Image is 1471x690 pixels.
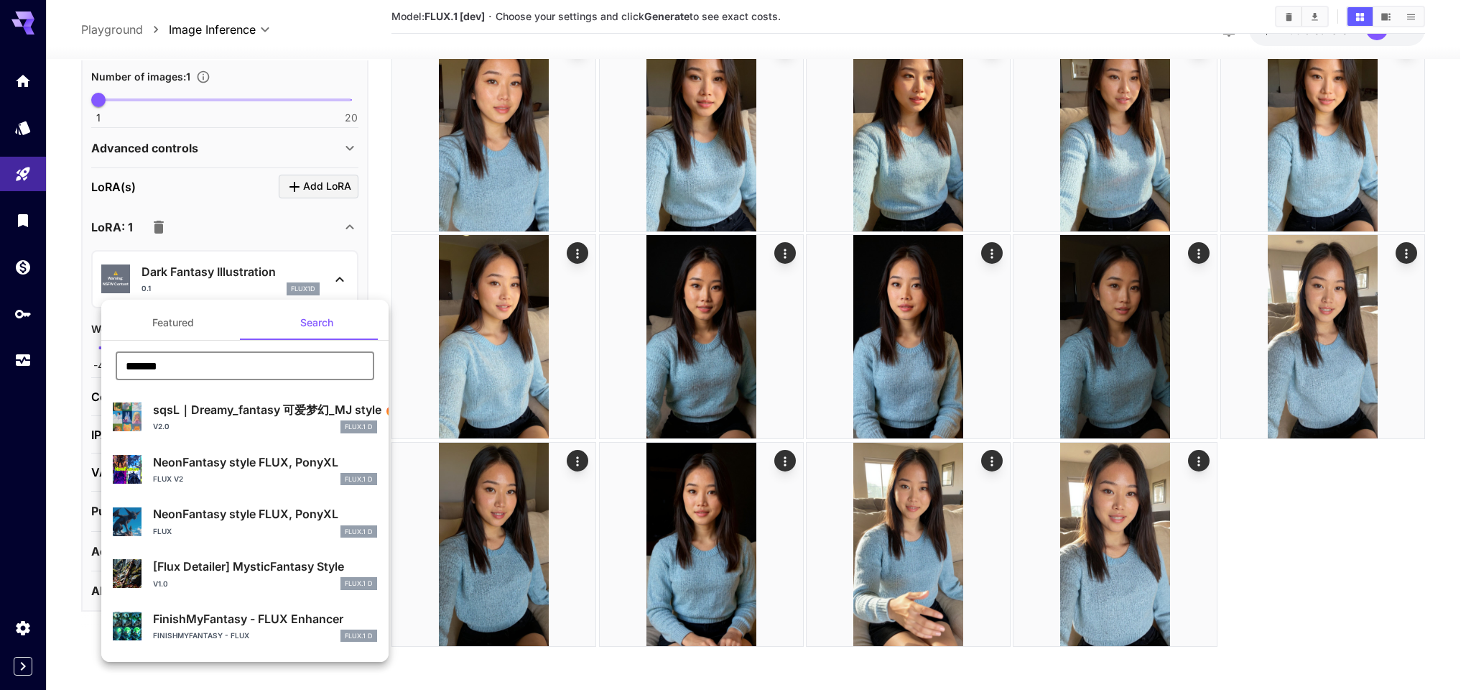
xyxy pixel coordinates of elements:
[153,610,377,627] p: FinishMyFantasy - FLUX Enhancer
[153,526,172,537] p: FLUX
[113,500,377,543] div: NeonFantasy style FLUX, PonyXLFLUXFLUX.1 D
[113,395,377,439] div: sqsL｜Dreamy_fantasy 可爱梦幻_MJ style 🔥v2.0FLUX.1 D
[153,421,170,432] p: v2.0
[245,305,389,340] button: Search
[345,422,373,432] p: FLUX.1 D
[153,630,249,641] p: FinishMyFantasy - FLUX
[113,552,377,596] div: [Flux Detailer] MysticFantasy Stylev1.0FLUX.1 D
[153,454,377,471] p: NeonFantasy style FLUX, PonyXL
[345,631,373,641] p: FLUX.1 D
[113,448,377,492] div: NeonFantasy style FLUX, PonyXLFLUX V2FLUX.1 D
[345,579,373,589] p: FLUX.1 D
[153,474,183,484] p: FLUX V2
[153,401,377,418] p: sqsL｜Dreamy_fantasy 可爱梦幻_MJ style 🔥
[113,604,377,648] div: FinishMyFantasy - FLUX EnhancerFinishMyFantasy - FLUXFLUX.1 D
[101,305,245,340] button: Featured
[345,474,373,484] p: FLUX.1 D
[153,579,168,589] p: v1.0
[345,527,373,537] p: FLUX.1 D
[153,505,377,523] p: NeonFantasy style FLUX, PonyXL
[153,558,377,575] p: [Flux Detailer] MysticFantasy Style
